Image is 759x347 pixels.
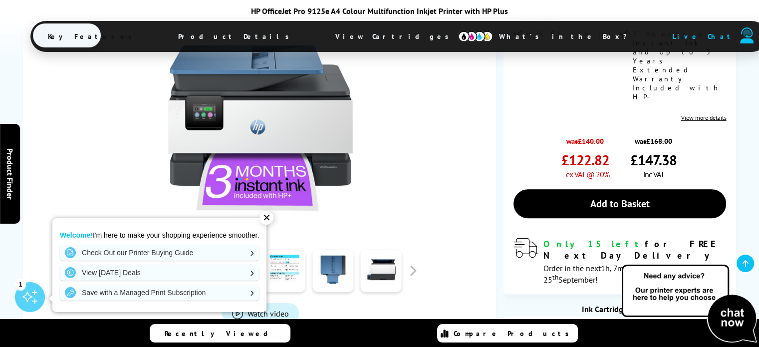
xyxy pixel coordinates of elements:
[630,151,677,169] span: £147.38
[222,303,299,324] a: Product_All_Videos
[484,24,652,48] span: What’s in the Box?
[150,324,290,343] a: Recently Viewed
[561,151,609,169] span: £122.82
[619,263,759,345] img: Open Live Chat window
[454,329,574,338] span: Compare Products
[513,189,727,218] a: Add to Basket
[646,136,672,146] strike: £168.00
[60,231,259,240] p: I'm here to make your shopping experience smoother.
[633,29,724,101] span: 3 Months of Instant Ink and Up to 3 Years Extended Warranty Included with HP+
[673,32,735,41] span: Live Chat
[248,309,289,319] span: Watch video
[60,245,259,261] a: Check Out our Printer Buying Guide
[740,27,754,43] img: user-headset-duotone.svg
[630,131,677,146] span: was
[643,169,664,179] span: inc VAT
[60,285,259,301] a: Save with a Managed Print Subscription
[543,238,645,250] span: Only 15 left
[320,23,473,49] span: View Cartridges
[681,114,726,121] a: View more details
[566,169,609,179] span: ex VAT @ 20%
[458,31,493,42] img: cmyk-icon.svg
[578,136,604,146] strike: £140.00
[163,24,309,48] span: Product Details
[552,273,558,282] sup: th
[543,238,727,261] div: for FREE Next Day Delivery
[561,131,609,146] span: was
[33,24,152,48] span: Key Features
[5,148,15,199] span: Product Finder
[259,211,273,225] div: ✕
[513,238,727,284] div: modal_delivery
[15,279,26,290] div: 1
[165,329,278,338] span: Recently Viewed
[437,324,578,343] a: Compare Products
[30,6,729,16] div: HP OfficeJet Pro 9125e A4 Colour Multifunction Inkjet Printer with HP Plus
[601,263,624,273] span: 1h, 7m
[504,304,737,314] div: Ink Cartridge Costs
[60,231,93,239] strong: Welcome!
[60,265,259,281] a: View [DATE] Deals
[543,263,704,285] span: Order in the next for Free Delivery [DATE] 25 September!
[163,30,358,226] img: HP OfficeJet Pro 9125e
